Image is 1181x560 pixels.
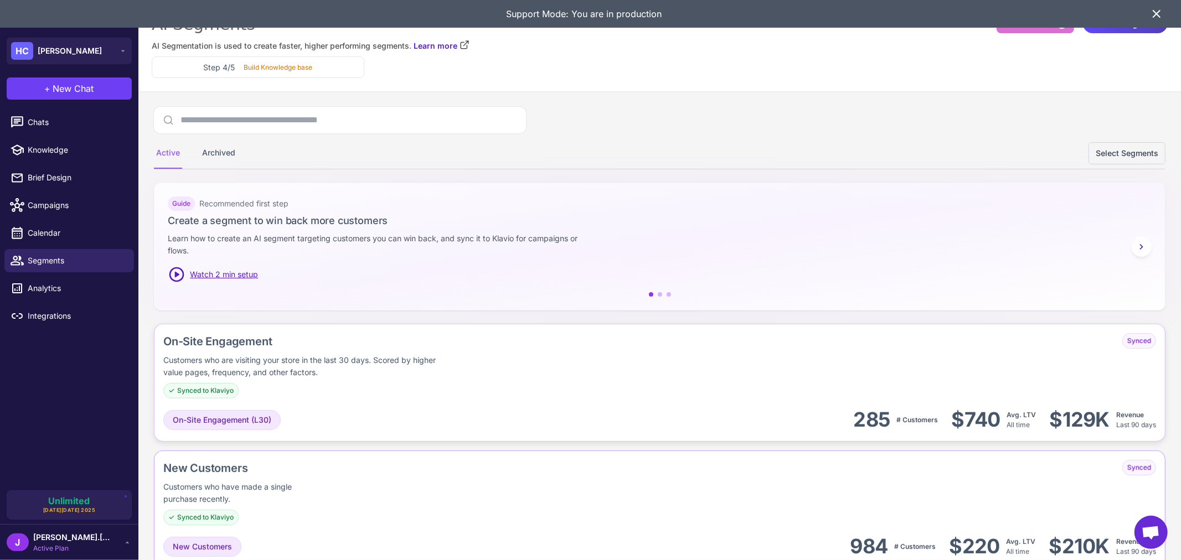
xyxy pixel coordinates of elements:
span: Recommended first step [199,198,288,210]
span: Calendar [28,227,125,239]
button: Select Segments [1089,142,1165,164]
span: Chats [28,116,125,128]
h3: Create a segment to win back more customers [168,213,1152,228]
div: $220 [949,534,999,559]
div: Synced to Klaviyo [163,383,239,398]
div: Synced to Klaviyo [163,510,239,525]
span: [DATE][DATE] 2025 [43,506,96,514]
div: Archived [200,138,238,169]
div: J [7,533,29,551]
a: Campaigns [4,194,134,217]
span: Revenue [1116,537,1144,546]
div: HC [11,42,33,60]
p: Learn how to create an AI segment targeting customers you can win back, and sync it to Klavio for... [168,232,593,257]
span: Integrations [28,310,125,322]
div: 984 [850,534,888,559]
span: On-Site Engagement (L30) [173,414,271,426]
span: Avg. LTV [1007,411,1036,419]
button: +New Chat [7,77,132,100]
span: Avg. LTV [1007,537,1036,546]
div: Customers who are visiting your store in the last 30 days. Scored by higher value pages, frequenc... [163,354,450,378]
a: Integrations [4,304,134,328]
div: Guide [168,196,195,211]
div: New Customers [163,460,361,476]
div: $740 [951,407,1000,432]
span: Unlimited [49,496,90,505]
div: Open chat [1134,516,1168,549]
span: Active Plan [33,543,111,553]
span: # Customers [896,416,938,424]
p: Build Knowledge base [244,63,313,72]
span: Brief Design [28,172,125,184]
div: 285 [854,407,890,432]
div: $129K [1050,407,1110,432]
div: Synced [1122,333,1156,349]
a: Calendar [4,221,134,245]
span: + [45,82,51,95]
span: Analytics [28,282,125,294]
div: Synced [1122,460,1156,475]
span: Knowledge [28,144,125,156]
span: Watch 2 min setup [190,268,258,281]
a: Analytics [4,277,134,300]
span: AI Segmentation is used to create faster, higher performing segments. [152,40,411,52]
button: HC[PERSON_NAME] [7,38,132,64]
span: Revenue [1116,411,1144,419]
div: All time [1007,537,1036,557]
div: Customers who have made a single purchase recently. [163,481,295,505]
span: New Customers [173,541,232,553]
div: $210K [1049,534,1110,559]
div: On-Site Engagement [163,333,592,350]
a: Knowledge [4,138,134,162]
a: Brief Design [4,166,134,189]
div: Active [154,138,182,169]
span: Segments [28,255,125,267]
div: All time [1007,410,1036,430]
a: Learn more [414,40,470,52]
span: [PERSON_NAME] [38,45,102,57]
div: Last 90 days [1116,410,1156,430]
span: New Chat [53,82,94,95]
div: Last 90 days [1116,537,1156,557]
a: Chats [4,111,134,134]
span: Campaigns [28,199,125,211]
span: [PERSON_NAME].[PERSON_NAME] [33,531,111,543]
span: # Customers [894,542,936,551]
h3: Step 4/5 [204,61,235,73]
a: Segments [4,249,134,272]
